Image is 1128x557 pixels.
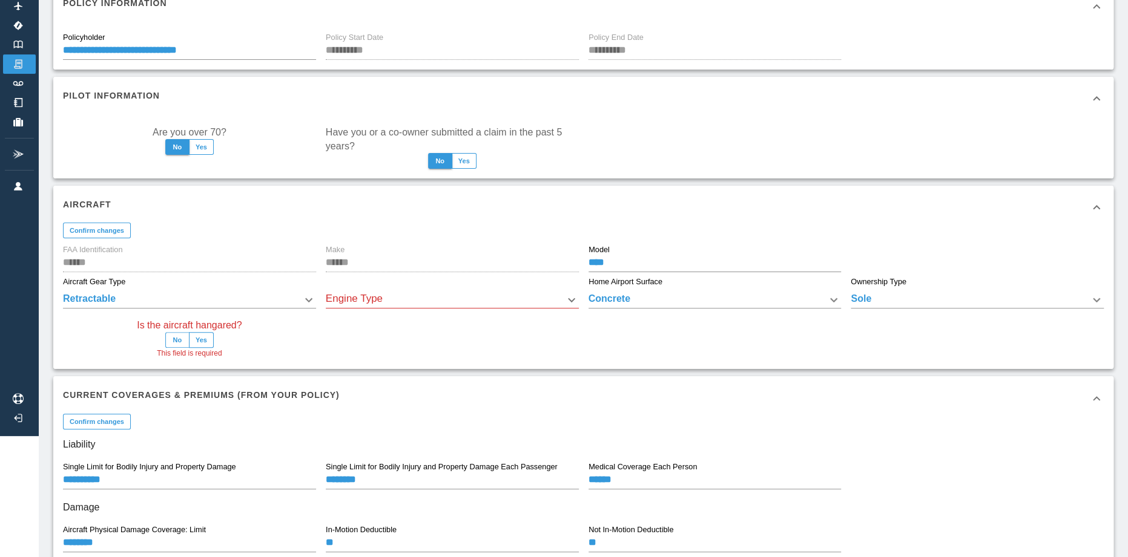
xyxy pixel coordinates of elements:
label: Make [326,244,345,255]
label: Policyholder [63,32,105,43]
label: Policy End Date [589,32,644,43]
button: Yes [189,139,214,155]
button: No [165,332,190,348]
label: FAA Identification [63,244,123,255]
h6: Damage [63,499,1104,516]
label: Aircraft Gear Type [63,276,125,287]
h6: Pilot Information [63,89,160,102]
label: Are you over 70? [153,125,226,139]
button: No [165,139,190,155]
label: Home Airport Surface [589,276,662,287]
label: Aircraft Physical Damage Coverage: Limit [63,524,206,535]
div: Sole [851,292,1104,308]
label: Model [589,244,610,255]
button: Yes [452,153,477,169]
label: Not In-Motion Deductible [589,524,673,535]
div: Aircraft [53,186,1113,229]
h6: Current Coverages & Premiums (from your policy) [63,388,340,402]
h6: Aircraft [63,198,111,211]
button: No [428,153,452,169]
label: Policy Start Date [326,32,383,43]
label: Single Limit for Bodily Injury and Property Damage Each Passenger [326,461,558,472]
span: This field is required [157,348,222,360]
div: Concrete [589,292,842,308]
div: Pilot Information [53,77,1113,120]
label: In-Motion Deductible [326,524,397,535]
button: Confirm changes [63,223,131,238]
div: Retractable [63,292,316,308]
label: Have you or a co-owner submitted a claim in the past 5 years? [326,125,579,153]
label: Single Limit for Bodily Injury and Property Damage [63,461,236,472]
label: Ownership Type [851,276,906,287]
label: Medical Coverage Each Person [589,461,697,472]
label: Is the aircraft hangared? [137,318,242,332]
button: Confirm changes [63,414,131,429]
button: Yes [189,332,214,348]
h6: Liability [63,436,1104,453]
div: Current Coverages & Premiums (from your policy) [53,376,1113,420]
